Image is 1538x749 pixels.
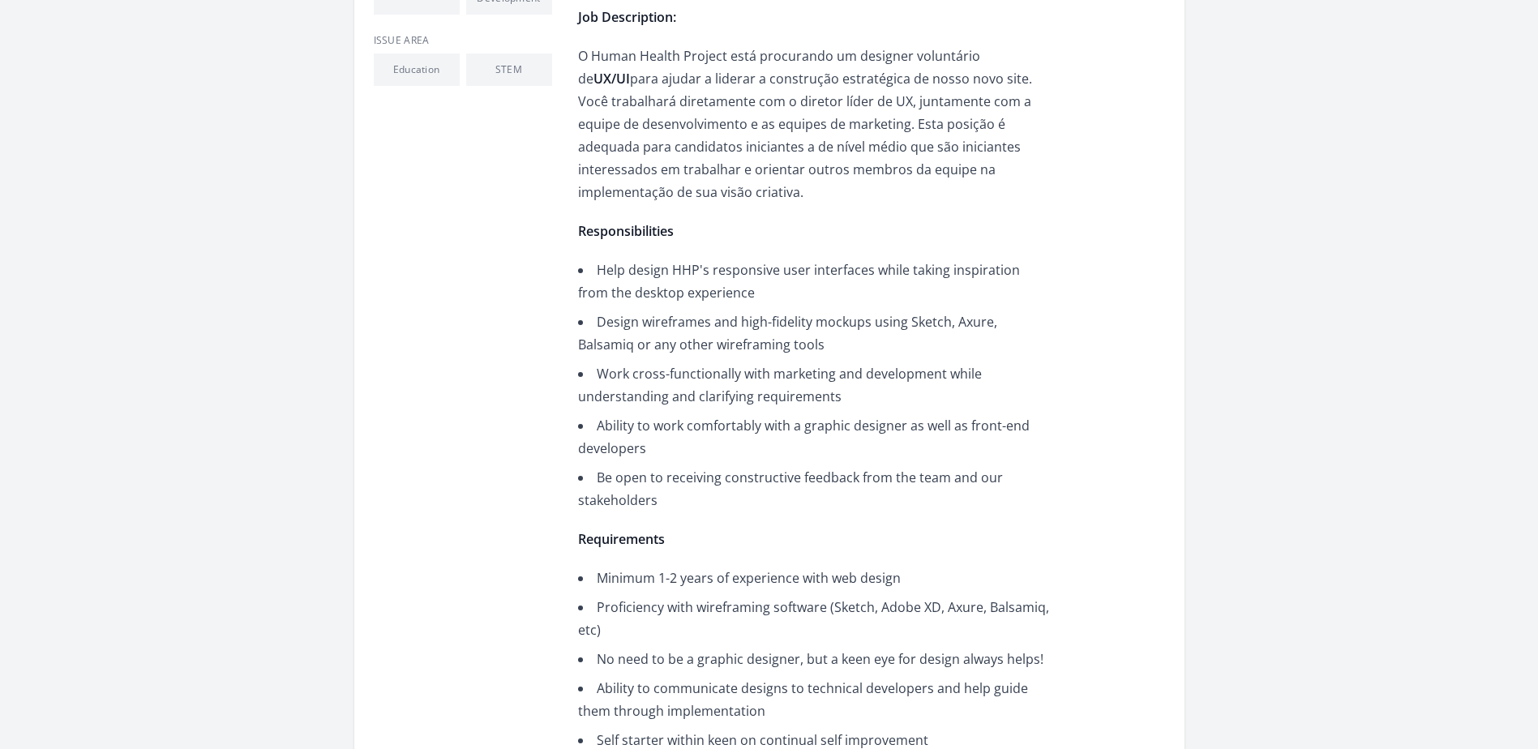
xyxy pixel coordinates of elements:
[578,596,1052,641] li: Proficiency with wireframing software (Sketch, Adobe XD, Axure, Balsamiq, etc)
[578,414,1052,460] li: Ability to work comfortably with a graphic designer as well as front-end developers
[578,677,1052,722] li: Ability to communicate designs to technical developers and help guide them through implementation
[578,362,1052,408] li: Work cross-functionally with marketing and development while understanding and clarifying require...
[578,648,1052,670] li: No need to be a graphic designer, but a keen eye for design always helps!
[578,530,665,548] strong: Requirements
[578,8,676,26] strong: Job Description:
[466,53,552,86] li: STEM
[578,310,1052,356] li: Design wireframes and high-fidelity mockups using Sketch, Axure, Balsamiq or any other wireframin...
[578,567,1052,589] li: Minimum 1-2 years of experience with web design
[593,70,630,88] strong: UX/UI
[374,34,552,47] h3: Issue area
[578,45,1052,203] p: O Human Health Project está procurando um designer voluntário de para ajudar a liderar a construç...
[374,53,460,86] li: Education
[578,466,1052,511] li: Be open to receiving constructive feedback from the team and our stakeholders
[578,222,674,240] strong: Responsibilities
[578,259,1052,304] li: Help design HHP's responsive user interfaces while taking inspiration from the desktop experience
